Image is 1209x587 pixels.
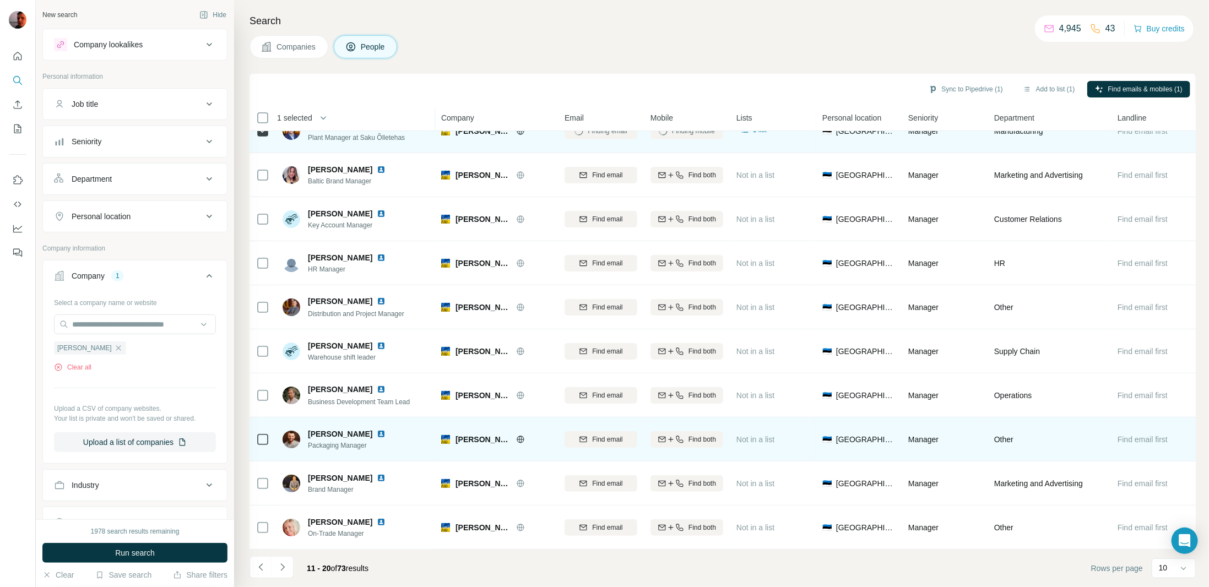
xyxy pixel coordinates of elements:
[836,214,895,225] span: [GEOGRAPHIC_DATA]
[736,215,774,224] span: Not in a list
[1087,81,1190,97] button: Find emails & mobiles (1)
[908,435,939,444] span: Manager
[908,479,939,488] span: Manager
[822,302,832,313] span: 🇪🇪
[836,346,895,357] span: [GEOGRAPHIC_DATA]
[337,564,346,573] span: 73
[565,299,637,316] button: Find email
[822,112,881,123] span: Personal location
[250,13,1196,29] h4: Search
[456,258,511,269] span: [PERSON_NAME]
[1059,22,1081,35] p: 4,945
[565,431,637,448] button: Find email
[1108,84,1183,94] span: Find emails & mobiles (1)
[441,347,450,356] img: Logo of Saku Õlletehas
[9,46,26,66] button: Quick start
[377,474,386,482] img: LinkedIn logo
[72,211,131,222] div: Personal location
[565,519,637,536] button: Find email
[736,171,774,180] span: Not in a list
[1091,563,1143,574] span: Rows per page
[308,134,405,142] span: Plant Manager at Saku Õlletehas
[650,343,723,360] button: Find both
[836,302,895,313] span: [GEOGRAPHIC_DATA]
[908,347,939,356] span: Manager
[650,112,673,123] span: Mobile
[277,41,317,52] span: Companies
[283,519,300,536] img: Avatar
[283,475,300,492] img: Avatar
[650,431,723,448] button: Find both
[361,41,386,52] span: People
[377,209,386,218] img: LinkedIn logo
[921,81,1011,97] button: Sync to Pipedrive (1)
[456,170,511,181] span: [PERSON_NAME]
[994,170,1083,181] span: Marketing and Advertising
[994,390,1032,401] span: Operations
[9,119,26,139] button: My lists
[822,170,832,181] span: 🇪🇪
[908,127,939,135] span: Manager
[822,434,832,445] span: 🇪🇪
[308,340,372,351] span: [PERSON_NAME]
[283,166,300,184] img: Avatar
[908,259,939,268] span: Manager
[377,297,386,306] img: LinkedIn logo
[994,112,1034,123] span: Department
[308,517,372,528] span: [PERSON_NAME]
[822,258,832,269] span: 🇪🇪
[836,390,895,401] span: [GEOGRAPHIC_DATA]
[43,166,227,192] button: Department
[377,253,386,262] img: LinkedIn logo
[736,391,774,400] span: Not in a list
[688,479,716,488] span: Find both
[307,564,331,573] span: 11 - 20
[72,136,101,147] div: Seniority
[836,434,895,445] span: [GEOGRAPHIC_DATA]
[54,414,216,423] p: Your list is private and won't be saved or shared.
[308,441,399,450] span: Packaging Manager
[54,404,216,414] p: Upload a CSV of company websites.
[650,211,723,227] button: Find both
[688,214,716,224] span: Find both
[1118,112,1147,123] span: Landline
[308,252,372,263] span: [PERSON_NAME]
[72,480,99,491] div: Industry
[688,434,716,444] span: Find both
[1118,171,1168,180] span: Find email first
[9,95,26,115] button: Enrich CSV
[9,219,26,238] button: Dashboard
[994,434,1013,445] span: Other
[456,478,511,489] span: [PERSON_NAME]
[283,343,300,360] img: Avatar
[565,211,637,227] button: Find email
[994,346,1040,357] span: Supply Chain
[173,569,227,580] button: Share filters
[72,270,105,281] div: Company
[592,258,622,268] span: Find email
[736,523,774,532] span: Not in a list
[441,215,450,224] img: Logo of Saku Õlletehas
[72,99,98,110] div: Job title
[272,556,294,578] button: Navigate to next page
[308,208,372,219] span: [PERSON_NAME]
[650,255,723,271] button: Find both
[688,258,716,268] span: Find both
[1118,391,1168,400] span: Find email first
[688,170,716,180] span: Find both
[650,475,723,492] button: Find both
[283,431,300,448] img: Avatar
[1118,435,1168,444] span: Find email first
[1118,347,1168,356] span: Find email first
[42,243,227,253] p: Company information
[91,526,180,536] div: 1978 search results remaining
[377,385,386,394] img: LinkedIn logo
[650,519,723,536] button: Find both
[822,346,832,357] span: 🇪🇪
[994,214,1062,225] span: Customer Relations
[42,569,74,580] button: Clear
[308,264,399,274] span: HR Manager
[277,112,312,123] span: 1 selected
[72,173,112,184] div: Department
[377,430,386,438] img: LinkedIn logo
